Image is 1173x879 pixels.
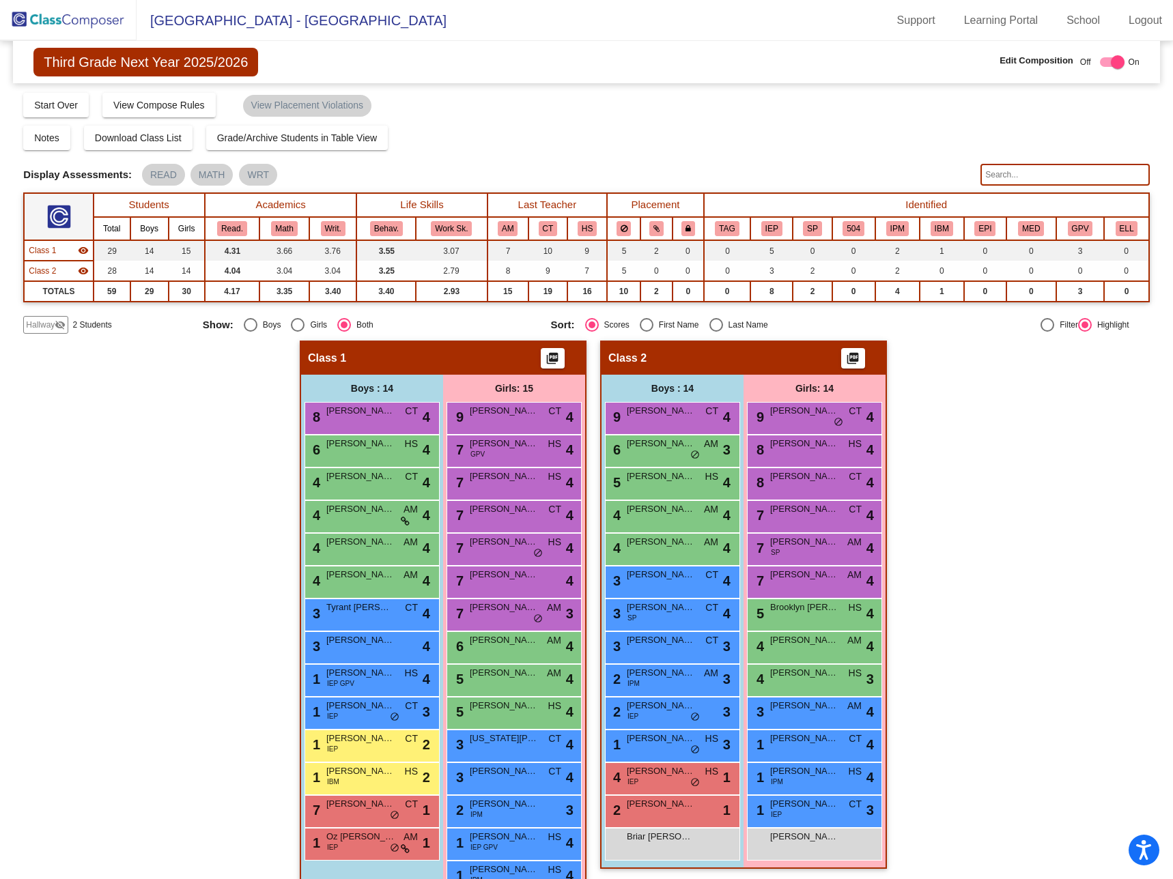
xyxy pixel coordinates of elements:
td: 14 [130,261,169,281]
span: [PERSON_NAME] [627,601,695,614]
span: 4 [866,472,874,493]
span: [PERSON_NAME] [326,633,395,647]
span: [PERSON_NAME] [770,633,838,647]
span: 5 [753,606,764,621]
th: Total [94,217,130,240]
span: [PERSON_NAME] [470,502,538,516]
span: [PERSON_NAME] [326,470,395,483]
span: 4 [423,538,430,558]
span: View Compose Rules [113,100,205,111]
td: 7 [487,240,528,261]
td: Hidden teacher - No Class Name [24,261,93,281]
span: [PERSON_NAME] [770,535,838,549]
th: Keep with students [640,217,673,240]
span: AM [847,633,862,648]
th: EpiPen [964,217,1006,240]
span: [PERSON_NAME] [770,568,838,581]
div: Boys : 14 [301,375,443,402]
td: 4.17 [205,281,259,302]
th: Good Parent Volunteer [1056,217,1105,240]
span: [PERSON_NAME] [770,470,838,483]
button: Behav. [370,221,403,236]
span: CT [405,404,418,418]
span: 4 [566,571,574,591]
span: 4 [723,505,731,525]
th: English Language Learner [1104,217,1148,240]
td: 2.93 [416,281,487,302]
td: 3 [1056,281,1105,302]
div: Highlight [1092,319,1129,331]
td: 4.31 [205,240,259,261]
span: 4 [566,407,574,427]
td: 3 [1056,240,1105,261]
span: CT [849,470,862,484]
button: SP [803,221,822,236]
td: 2 [640,240,673,261]
span: 8 [753,475,764,490]
td: 3.40 [309,281,357,302]
td: 0 [1006,261,1056,281]
mat-icon: visibility_off [55,319,66,330]
td: 0 [1056,261,1105,281]
span: CT [849,502,862,517]
span: 2 Students [72,319,111,331]
td: 4.04 [205,261,259,281]
td: 0 [1006,240,1056,261]
mat-icon: visibility [78,265,89,276]
span: CT [548,502,561,517]
span: 4 [423,505,430,525]
span: 4 [423,571,430,591]
td: 30 [169,281,205,302]
button: Writ. [321,221,345,236]
button: View Compose Rules [102,93,216,117]
span: HS [548,437,561,451]
span: [PERSON_NAME] [627,502,695,516]
span: 4 [423,603,430,624]
span: Sort: [551,319,575,331]
td: 1 [920,240,964,261]
th: Courtney Tucker [528,217,567,240]
td: 15 [487,281,528,302]
td: 0 [704,240,751,261]
span: [PERSON_NAME] [470,633,538,647]
td: 28 [94,261,130,281]
td: 3.55 [356,240,416,261]
th: Placement [607,193,703,217]
div: First Name [653,319,699,331]
td: 0 [964,261,1006,281]
button: HS [578,221,597,236]
button: Read. [217,221,247,236]
td: 3 [750,261,793,281]
td: 0 [704,261,751,281]
span: 4 [423,407,430,427]
td: 9 [567,240,607,261]
mat-radio-group: Select an option [551,318,889,332]
span: 4 [610,541,621,556]
th: Girls [169,217,205,240]
button: Work Sk. [431,221,472,236]
button: Print Students Details [541,348,565,369]
td: 5 [750,240,793,261]
td: 3.25 [356,261,416,281]
mat-chip: WRT [239,164,277,186]
span: 7 [753,573,764,588]
span: [PERSON_NAME] [627,404,695,418]
td: 1 [920,281,964,302]
td: 0 [793,240,832,261]
div: Last Name [723,319,768,331]
td: 0 [1006,281,1056,302]
span: [GEOGRAPHIC_DATA] - [GEOGRAPHIC_DATA] [137,10,447,31]
th: Major Medical [1006,217,1056,240]
button: MED [1018,221,1044,236]
span: 4 [309,573,320,588]
td: 10 [607,281,640,302]
button: Grade/Archive Students in Table View [206,126,388,150]
mat-radio-group: Select an option [203,318,541,332]
span: 3 [723,439,731,460]
button: IBM [931,221,953,236]
td: 15 [169,240,205,261]
span: CT [405,601,418,615]
span: HS [705,470,718,484]
a: Logout [1118,10,1173,31]
th: Academics [205,193,357,217]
